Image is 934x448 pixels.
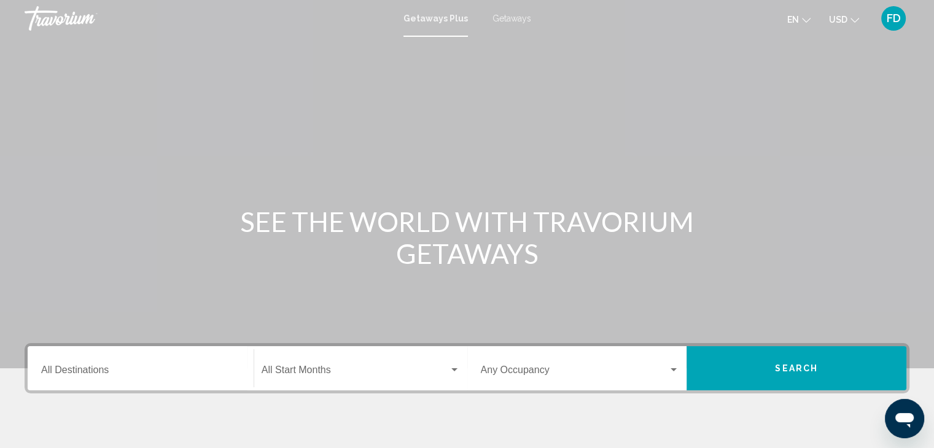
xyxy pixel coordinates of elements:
a: Travorium [25,6,391,31]
span: FD [887,12,901,25]
iframe: Кнопка запуска окна обмена сообщениями [885,399,924,438]
button: User Menu [878,6,909,31]
button: Search [687,346,906,390]
h1: SEE THE WORLD WITH TRAVORIUM GETAWAYS [237,206,698,269]
span: en [787,15,799,25]
span: Search [775,364,818,374]
span: USD [829,15,847,25]
button: Change currency [829,10,859,28]
a: Getaways [492,14,531,23]
div: Search widget [28,346,906,390]
button: Change language [787,10,811,28]
a: Getaways Plus [403,14,468,23]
